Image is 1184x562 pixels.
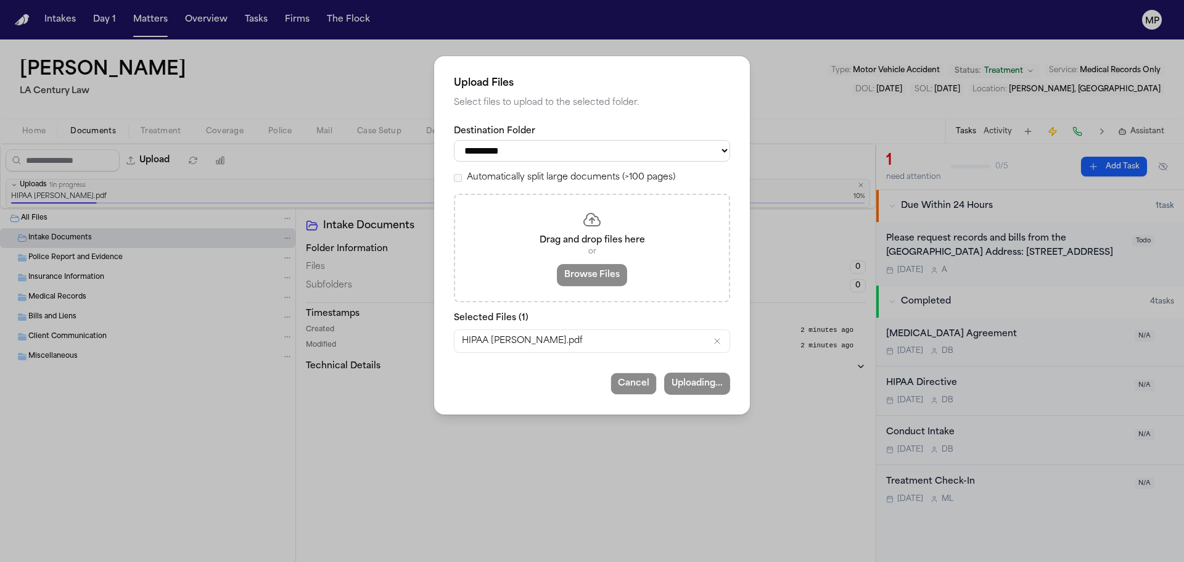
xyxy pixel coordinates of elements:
span: HIPAA [PERSON_NAME].pdf [462,335,583,347]
button: Uploading... [664,373,730,395]
p: Select files to upload to the selected folder. [454,96,730,110]
label: Automatically split large documents (>100 pages) [467,171,675,184]
p: or [470,247,714,257]
button: Remove HIPAA David Ramirez.pdf [712,336,722,346]
label: Destination Folder [454,125,730,138]
h2: Upload Files [454,76,730,91]
button: Browse Files [557,264,627,286]
p: Drag and drop files here [470,234,714,247]
button: Cancel [610,373,657,395]
p: Selected Files ( 1 ) [454,312,730,324]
